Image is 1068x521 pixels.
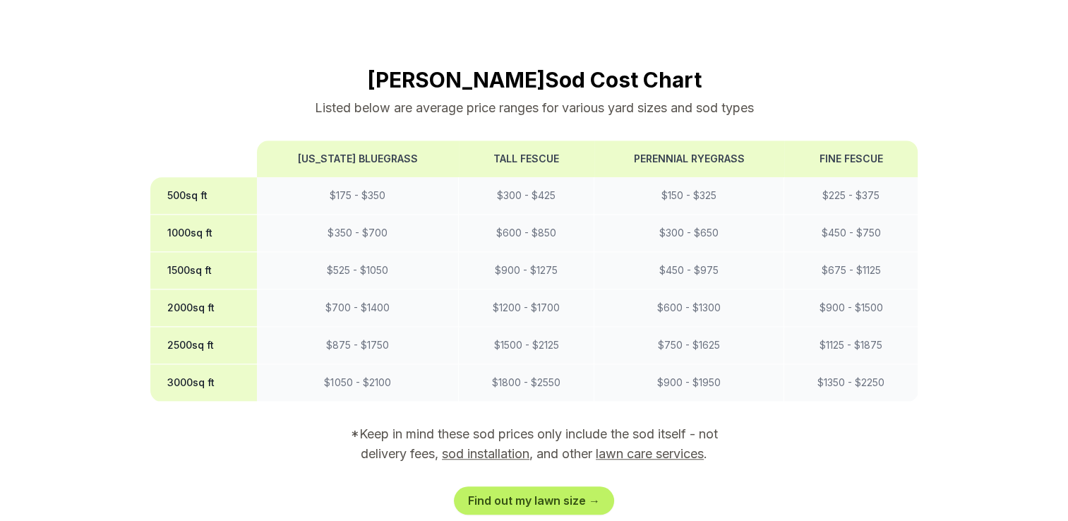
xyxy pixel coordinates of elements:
td: $ 150 - $ 325 [594,177,784,215]
td: $ 1350 - $ 2250 [784,364,918,402]
td: $ 225 - $ 375 [784,177,918,215]
td: $ 675 - $ 1125 [784,252,918,289]
h2: [PERSON_NAME] Sod Cost Chart [150,67,918,92]
td: $ 1500 - $ 2125 [459,327,594,364]
th: 500 sq ft [150,177,257,215]
th: 2500 sq ft [150,327,257,364]
th: Tall Fescue [459,140,594,177]
th: Fine Fescue [784,140,918,177]
td: $ 1125 - $ 1875 [784,327,918,364]
td: $ 450 - $ 975 [594,252,784,289]
td: $ 900 - $ 1275 [459,252,594,289]
td: $ 300 - $ 425 [459,177,594,215]
td: $ 175 - $ 350 [257,177,459,215]
p: Listed below are average price ranges for various yard sizes and sod types [150,98,918,118]
td: $ 1200 - $ 1700 [459,289,594,327]
td: $ 300 - $ 650 [594,215,784,252]
td: $ 600 - $ 1300 [594,289,784,327]
th: 1500 sq ft [150,252,257,289]
a: sod installation [442,446,529,461]
td: $ 700 - $ 1400 [257,289,459,327]
td: $ 450 - $ 750 [784,215,918,252]
td: $ 750 - $ 1625 [594,327,784,364]
p: *Keep in mind these sod prices only include the sod itself - not delivery fees, , and other . [331,424,738,464]
td: $ 875 - $ 1750 [257,327,459,364]
th: 2000 sq ft [150,289,257,327]
th: 1000 sq ft [150,215,257,252]
th: [US_STATE] Bluegrass [257,140,459,177]
td: $ 900 - $ 1500 [784,289,918,327]
th: 3000 sq ft [150,364,257,402]
a: Find out my lawn size → [454,486,614,515]
a: lawn care services [596,446,704,461]
td: $ 525 - $ 1050 [257,252,459,289]
td: $ 900 - $ 1950 [594,364,784,402]
td: $ 1800 - $ 2550 [459,364,594,402]
td: $ 1050 - $ 2100 [257,364,459,402]
td: $ 350 - $ 700 [257,215,459,252]
td: $ 600 - $ 850 [459,215,594,252]
th: Perennial Ryegrass [594,140,784,177]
